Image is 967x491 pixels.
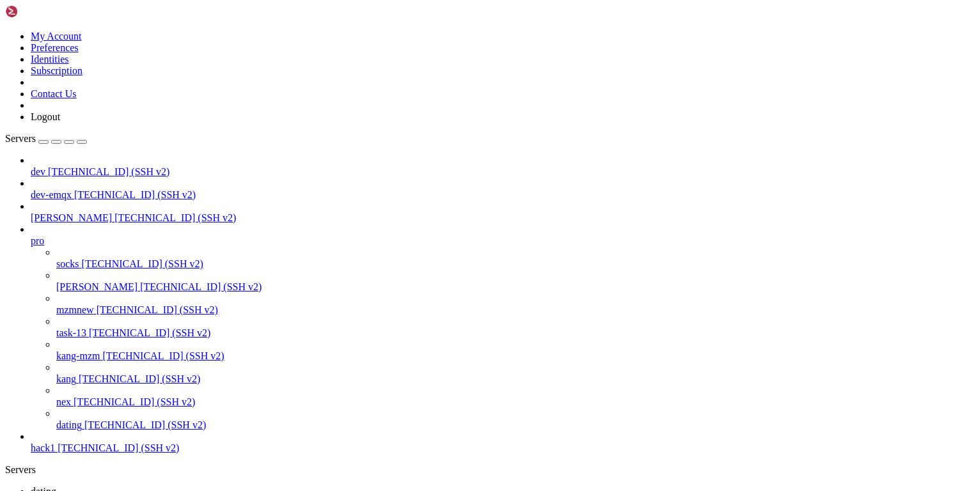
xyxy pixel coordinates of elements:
[56,293,962,316] li: mzmnew [TECHNICAL_ID] (SSH v2)
[31,166,45,177] span: dev
[56,419,962,431] a: dating [TECHNICAL_ID] (SSH v2)
[5,133,36,144] span: Servers
[56,373,962,385] a: kang [TECHNICAL_ID] (SSH v2)
[74,189,196,200] span: [TECHNICAL_ID] (SSH v2)
[56,419,82,430] span: dating
[31,224,962,431] li: pro
[56,350,962,362] a: kang-mzm [TECHNICAL_ID] (SSH v2)
[56,350,100,361] span: kang-mzm
[79,373,200,384] span: [TECHNICAL_ID] (SSH v2)
[56,304,94,315] span: mzmnew
[31,235,962,247] a: pro
[31,166,962,178] a: dev [TECHNICAL_ID] (SSH v2)
[56,258,79,269] span: socks
[140,281,262,292] span: [TECHNICAL_ID] (SSH v2)
[56,258,962,270] a: socks [TECHNICAL_ID] (SSH v2)
[102,350,224,361] span: [TECHNICAL_ID] (SSH v2)
[56,247,962,270] li: socks [TECHNICAL_ID] (SSH v2)
[89,327,210,338] span: [TECHNICAL_ID] (SSH v2)
[31,54,69,65] a: Identities
[84,419,206,430] span: [TECHNICAL_ID] (SSH v2)
[31,212,112,223] span: [PERSON_NAME]
[56,362,962,385] li: kang [TECHNICAL_ID] (SSH v2)
[56,385,962,408] li: nex [TECHNICAL_ID] (SSH v2)
[56,281,962,293] a: [PERSON_NAME] [TECHNICAL_ID] (SSH v2)
[31,442,55,453] span: hack1
[31,31,82,42] a: My Account
[5,5,79,18] img: Shellngn
[31,155,962,178] li: dev [TECHNICAL_ID] (SSH v2)
[48,166,169,177] span: [TECHNICAL_ID] (SSH v2)
[74,396,195,407] span: [TECHNICAL_ID] (SSH v2)
[56,396,71,407] span: nex
[31,88,77,99] a: Contact Us
[31,111,60,122] a: Logout
[56,408,962,431] li: dating [TECHNICAL_ID] (SSH v2)
[114,212,236,223] span: [TECHNICAL_ID] (SSH v2)
[5,464,962,476] div: Servers
[31,201,962,224] li: [PERSON_NAME] [TECHNICAL_ID] (SSH v2)
[97,304,218,315] span: [TECHNICAL_ID] (SSH v2)
[56,270,962,293] li: [PERSON_NAME] [TECHNICAL_ID] (SSH v2)
[31,178,962,201] li: dev-emqx [TECHNICAL_ID] (SSH v2)
[31,42,79,53] a: Preferences
[56,316,962,339] li: task-13 [TECHNICAL_ID] (SSH v2)
[31,235,44,246] span: pro
[31,189,72,200] span: dev-emqx
[56,373,76,384] span: kang
[5,133,87,144] a: Servers
[31,189,962,201] a: dev-emqx [TECHNICAL_ID] (SSH v2)
[31,431,962,454] li: hack1 [TECHNICAL_ID] (SSH v2)
[56,304,962,316] a: mzmnew [TECHNICAL_ID] (SSH v2)
[56,281,138,292] span: [PERSON_NAME]
[31,212,962,224] a: [PERSON_NAME] [TECHNICAL_ID] (SSH v2)
[56,327,86,338] span: task-13
[31,65,83,76] a: Subscription
[82,258,203,269] span: [TECHNICAL_ID] (SSH v2)
[31,442,962,454] a: hack1 [TECHNICAL_ID] (SSH v2)
[56,327,962,339] a: task-13 [TECHNICAL_ID] (SSH v2)
[56,396,962,408] a: nex [TECHNICAL_ID] (SSH v2)
[56,339,962,362] li: kang-mzm [TECHNICAL_ID] (SSH v2)
[58,442,179,453] span: [TECHNICAL_ID] (SSH v2)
